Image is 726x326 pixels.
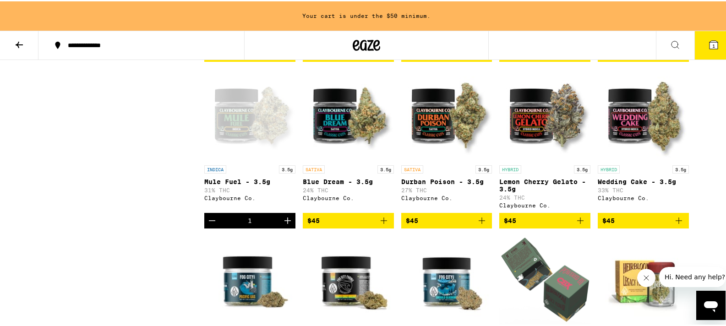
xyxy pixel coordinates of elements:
[401,212,492,227] button: Add to bag
[401,68,492,159] img: Claybourne Co. - Durban Poison - 3.5g
[598,164,620,172] p: HYBRID
[499,164,521,172] p: HYBRID
[406,216,418,223] span: $45
[377,164,394,172] p: 3.5g
[279,164,295,172] p: 3.5g
[598,212,689,227] button: Add to bag
[401,164,423,172] p: SATIVA
[248,216,252,223] div: 1
[204,212,220,227] button: Decrement
[696,289,726,319] iframe: Button to launch messaging window
[499,68,590,159] img: Claybourne Co. - Lemon Cherry Gelato - 3.5g
[401,234,492,326] img: Fog City Farms - Emerald Blueberry - 3.5g
[280,212,295,227] button: Increment
[499,212,590,227] button: Add to bag
[672,164,689,172] p: 3.5g
[598,177,689,184] p: Wedding Cake - 3.5g
[401,194,492,200] div: Claybourne Co.
[499,201,590,207] div: Claybourne Co.
[659,266,726,286] iframe: Message from company
[204,164,226,172] p: INDICA
[303,194,394,200] div: Claybourne Co.
[303,68,394,212] a: Open page for Blue Dream - 3.5g from Claybourne Co.
[303,186,394,192] p: 24% THC
[204,177,295,184] p: Mule Fuel - 3.5g
[303,164,325,172] p: SATIVA
[598,68,689,159] img: Claybourne Co. - Wedding Cake - 3.5g
[499,193,590,199] p: 24% THC
[504,216,516,223] span: $45
[598,234,689,326] img: Heirbloom - Durban Poison - 3.5g
[598,186,689,192] p: 33% THC
[598,194,689,200] div: Claybourne Co.
[303,234,394,326] img: Fog City Farms - Santa Cruz Dream - 3.5g
[499,234,590,326] img: Heirbloom - Original Glue - 3.5g
[602,216,615,223] span: $45
[475,164,492,172] p: 3.5g
[303,177,394,184] p: Blue Dream - 3.5g
[401,186,492,192] p: 27% THC
[204,68,295,212] a: Open page for Mule Fuel - 3.5g from Claybourne Co.
[307,216,320,223] span: $45
[303,212,394,227] button: Add to bag
[637,267,655,286] iframe: Close message
[598,68,689,212] a: Open page for Wedding Cake - 3.5g from Claybourne Co.
[204,234,295,326] img: Fog City Farms - Pacific Gas - 3.5g
[401,177,492,184] p: Durban Poison - 3.5g
[204,186,295,192] p: 31% THC
[303,68,394,159] img: Claybourne Co. - Blue Dream - 3.5g
[499,177,590,191] p: Lemon Cherry Gelato - 3.5g
[574,164,590,172] p: 3.5g
[204,194,295,200] div: Claybourne Co.
[712,42,715,47] span: 1
[499,68,590,212] a: Open page for Lemon Cherry Gelato - 3.5g from Claybourne Co.
[401,68,492,212] a: Open page for Durban Poison - 3.5g from Claybourne Co.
